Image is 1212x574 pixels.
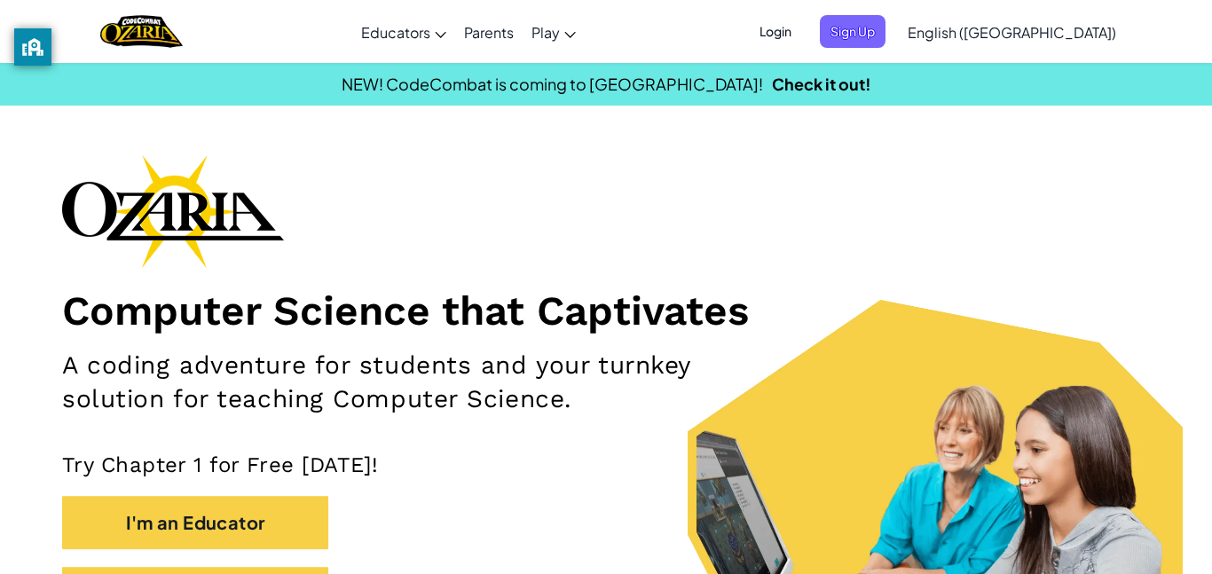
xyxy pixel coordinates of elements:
[772,74,871,94] a: Check it out!
[62,286,1150,335] h1: Computer Science that Captivates
[899,8,1125,56] a: English ([GEOGRAPHIC_DATA])
[62,452,1150,478] p: Try Chapter 1 for Free [DATE]!
[523,8,585,56] a: Play
[100,13,183,50] img: Home
[342,74,763,94] span: NEW! CodeCombat is coming to [GEOGRAPHIC_DATA]!
[908,23,1116,42] span: English ([GEOGRAPHIC_DATA])
[100,13,183,50] a: Ozaria by CodeCombat logo
[455,8,523,56] a: Parents
[62,496,328,549] button: I'm an Educator
[531,23,560,42] span: Play
[820,15,885,48] button: Sign Up
[14,28,51,66] button: privacy banner
[352,8,455,56] a: Educators
[749,15,802,48] button: Login
[62,154,284,268] img: Ozaria branding logo
[361,23,430,42] span: Educators
[62,349,791,416] h2: A coding adventure for students and your turnkey solution for teaching Computer Science.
